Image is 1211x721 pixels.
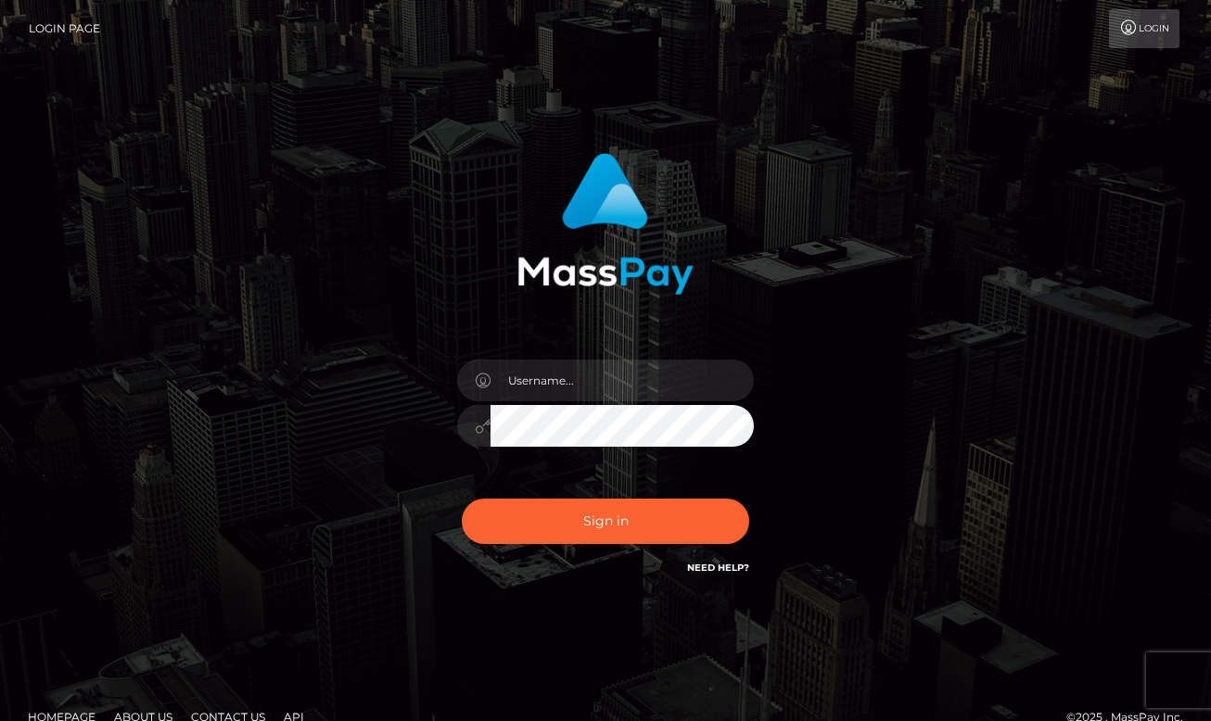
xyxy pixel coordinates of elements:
[29,9,100,48] a: Login Page
[491,360,754,401] input: Username...
[517,153,694,295] img: MassPay Login
[1109,9,1179,48] a: Login
[462,499,749,544] button: Sign in
[687,562,749,574] a: Need Help?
